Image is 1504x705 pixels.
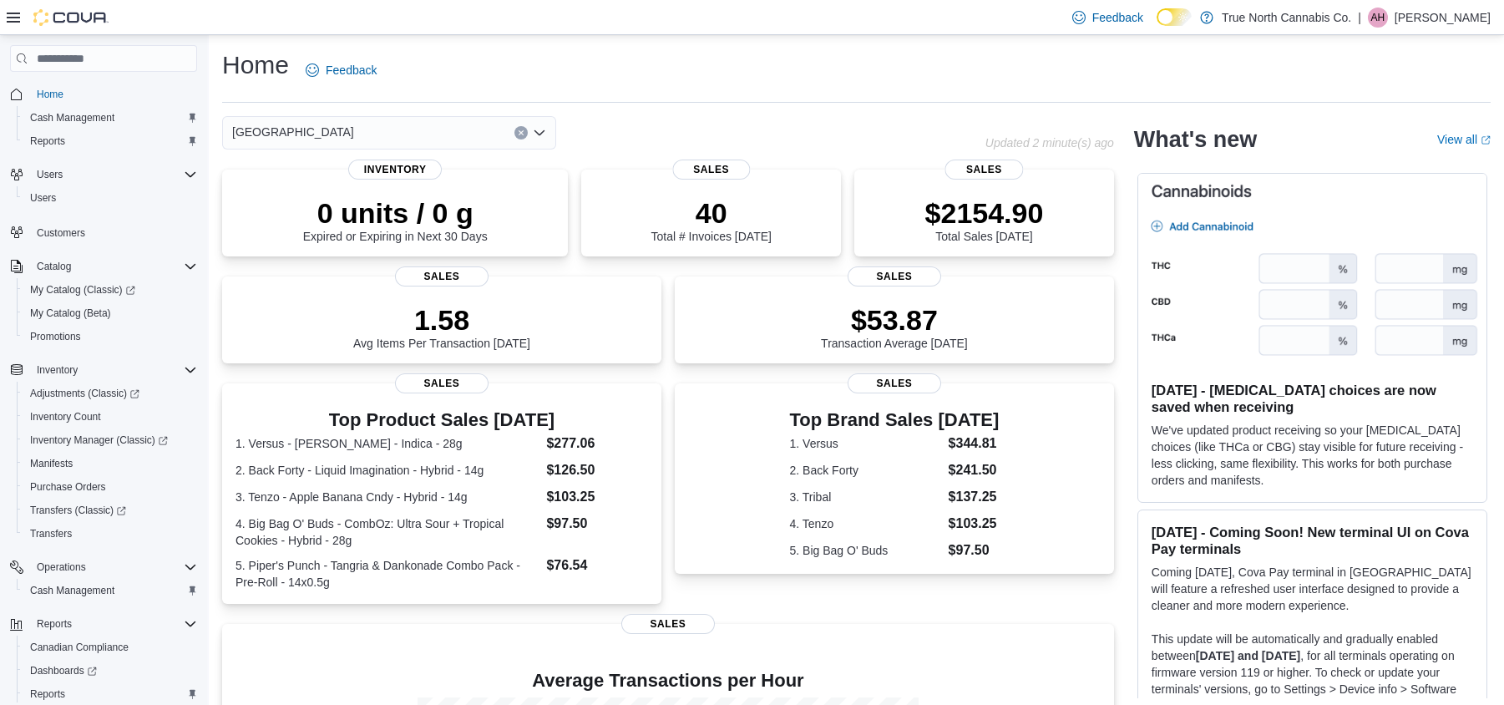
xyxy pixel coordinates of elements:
[3,220,204,244] button: Customers
[17,522,204,545] button: Transfers
[303,196,488,243] div: Expired or Expiring in Next 30 Days
[23,108,197,128] span: Cash Management
[949,540,1000,560] dd: $97.50
[23,661,197,681] span: Dashboards
[23,637,197,657] span: Canadian Compliance
[1152,422,1473,489] p: We've updated product receiving so your [MEDICAL_DATA] choices (like THCa or CBG) stay visible fo...
[17,325,204,348] button: Promotions
[353,303,530,350] div: Avg Items Per Transaction [DATE]
[30,457,73,470] span: Manifests
[303,196,488,230] p: 0 units / 0 g
[17,429,204,452] a: Inventory Manager (Classic)
[621,614,715,634] span: Sales
[672,160,750,180] span: Sales
[790,435,942,452] dt: 1. Versus
[790,489,942,505] dt: 3. Tribal
[30,256,197,276] span: Catalog
[1371,8,1385,28] span: AH
[37,617,72,631] span: Reports
[395,373,489,393] span: Sales
[30,504,126,517] span: Transfers (Classic)
[23,454,79,474] a: Manifests
[30,434,168,447] span: Inventory Manager (Classic)
[37,168,63,181] span: Users
[1437,133,1491,146] a: View allExternal link
[17,129,204,153] button: Reports
[17,278,204,302] a: My Catalog (Classic)
[30,614,78,634] button: Reports
[23,327,88,347] a: Promotions
[790,410,1000,430] h3: Top Brand Sales [DATE]
[949,460,1000,480] dd: $241.50
[23,684,197,704] span: Reports
[23,188,63,208] a: Users
[1092,9,1143,26] span: Feedback
[30,527,72,540] span: Transfers
[37,226,85,240] span: Customers
[235,435,539,452] dt: 1. Versus - [PERSON_NAME] - Indica - 28g
[30,256,78,276] button: Catalog
[1157,8,1192,26] input: Dark Mode
[30,360,197,380] span: Inventory
[985,136,1114,150] p: Updated 2 minute(s) ago
[33,9,109,26] img: Cova
[1222,8,1351,28] p: True North Cannabis Co.
[17,475,204,499] button: Purchase Orders
[30,687,65,701] span: Reports
[17,186,204,210] button: Users
[23,477,113,497] a: Purchase Orders
[1481,135,1491,145] svg: External link
[30,330,81,343] span: Promotions
[1152,382,1473,415] h3: [DATE] - [MEDICAL_DATA] choices are now saved when receiving
[23,407,108,427] a: Inventory Count
[1196,649,1300,662] strong: [DATE] and [DATE]
[30,111,114,124] span: Cash Management
[3,82,204,106] button: Home
[546,487,647,507] dd: $103.25
[17,382,204,405] a: Adjustments (Classic)
[30,557,93,577] button: Operations
[1152,524,1473,557] h3: [DATE] - Coming Soon! New terminal UI on Cova Pay terminals
[23,430,197,450] span: Inventory Manager (Classic)
[30,584,114,597] span: Cash Management
[232,122,354,142] span: [GEOGRAPHIC_DATA]
[30,557,197,577] span: Operations
[30,223,92,243] a: Customers
[1368,8,1388,28] div: Alex Hutchings
[821,303,968,337] p: $53.87
[30,221,197,242] span: Customers
[23,454,197,474] span: Manifests
[30,165,69,185] button: Users
[17,106,204,129] button: Cash Management
[395,266,489,287] span: Sales
[1358,8,1361,28] p: |
[3,358,204,382] button: Inventory
[949,514,1000,534] dd: $103.25
[23,383,146,403] a: Adjustments (Classic)
[23,131,197,151] span: Reports
[17,405,204,429] button: Inventory Count
[30,84,197,104] span: Home
[3,555,204,579] button: Operations
[546,460,647,480] dd: $126.50
[546,514,647,534] dd: $97.50
[23,581,197,601] span: Cash Management
[821,303,968,350] div: Transaction Average [DATE]
[23,500,133,520] a: Transfers (Classic)
[30,165,197,185] span: Users
[23,131,72,151] a: Reports
[23,524,78,544] a: Transfers
[1134,126,1257,153] h2: What's new
[651,196,771,230] p: 40
[949,434,1000,454] dd: $344.81
[848,373,941,393] span: Sales
[546,434,647,454] dd: $277.06
[235,410,648,430] h3: Top Product Sales [DATE]
[235,557,539,591] dt: 5. Piper's Punch - Tangria & Dankonade Combo Pack - Pre-Roll - 14x0.5g
[23,280,197,300] span: My Catalog (Classic)
[30,84,70,104] a: Home
[30,387,139,400] span: Adjustments (Classic)
[23,280,142,300] a: My Catalog (Classic)
[1152,564,1473,614] p: Coming [DATE], Cova Pay terminal in [GEOGRAPHIC_DATA] will feature a refreshed user interface des...
[23,500,197,520] span: Transfers (Classic)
